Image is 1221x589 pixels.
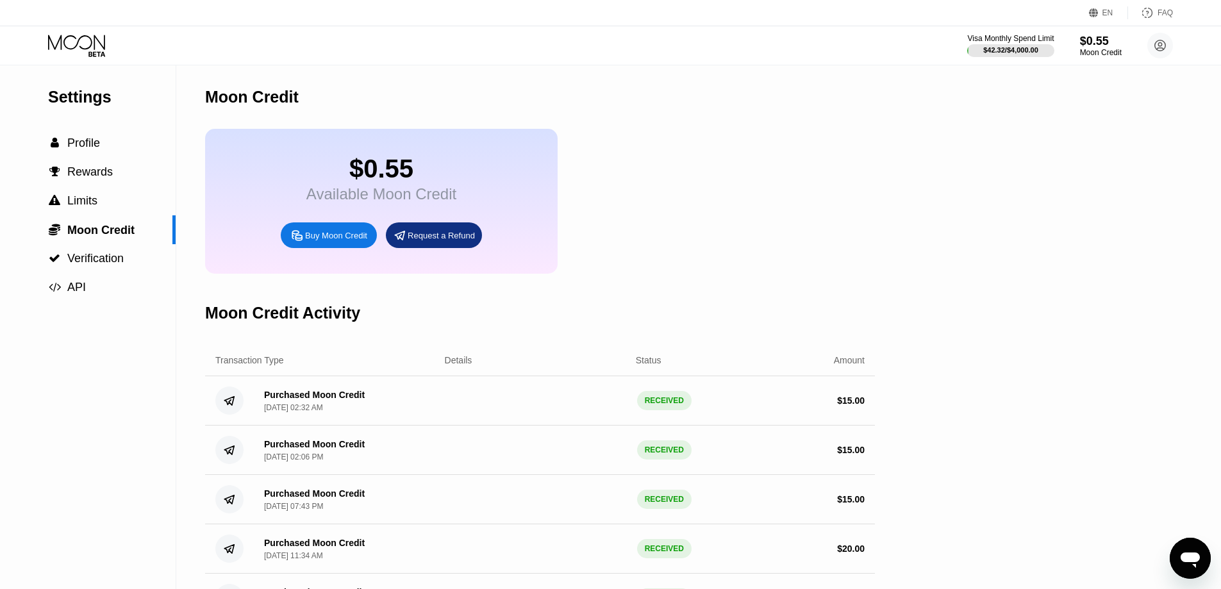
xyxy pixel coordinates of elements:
div: FAQ [1158,8,1173,17]
div: Purchased Moon Credit [264,390,365,400]
div: Request a Refund [386,222,482,248]
div: Purchased Moon Credit [264,538,365,548]
div: Status [636,355,661,365]
div:  [48,195,61,206]
div: [DATE] 07:43 PM [264,502,323,511]
iframe: Button to launch messaging window [1170,538,1211,579]
div: FAQ [1128,6,1173,19]
div: $ 15.00 [837,395,865,406]
span: Moon Credit [67,224,135,236]
div: Settings [48,88,176,106]
div: RECEIVED [637,490,692,509]
div: $0.55Moon Credit [1080,35,1122,57]
div: $ 15.00 [837,445,865,455]
div: Details [445,355,472,365]
div: RECEIVED [637,440,692,460]
div:  [48,281,61,293]
div:  [48,223,61,236]
span:  [49,281,61,293]
div:  [48,253,61,264]
div: Purchased Moon Credit [264,439,365,449]
div:  [48,137,61,149]
div: Visa Monthly Spend Limit [967,34,1054,43]
span: Rewards [67,165,113,178]
div: Moon Credit [205,88,299,106]
div: Available Moon Credit [306,185,456,203]
div: RECEIVED [637,391,692,410]
div: [DATE] 02:06 PM [264,452,323,461]
div: $0.55 [306,154,456,183]
div: Amount [834,355,865,365]
span: Limits [67,194,97,207]
div: Buy Moon Credit [305,230,367,241]
span:  [49,166,60,178]
span:  [49,253,60,264]
div: [DATE] 02:32 AM [264,403,323,412]
span:  [49,195,60,206]
div: Purchased Moon Credit [264,488,365,499]
span: API [67,281,86,294]
div: EN [1089,6,1128,19]
div: Buy Moon Credit [281,222,377,248]
div: Transaction Type [215,355,284,365]
span: Verification [67,252,124,265]
div: $ 15.00 [837,494,865,504]
div: EN [1102,8,1113,17]
span: Profile [67,137,100,149]
div: [DATE] 11:34 AM [264,551,323,560]
div: Moon Credit Activity [205,304,360,322]
div: $0.55 [1080,35,1122,48]
div: $42.32 / $4,000.00 [983,46,1038,54]
div: $ 20.00 [837,543,865,554]
span:  [49,223,60,236]
div: Request a Refund [408,230,475,241]
div:  [48,166,61,178]
span:  [51,137,59,149]
div: Moon Credit [1080,48,1122,57]
div: Visa Monthly Spend Limit$42.32/$4,000.00 [967,34,1054,57]
div: RECEIVED [637,539,692,558]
